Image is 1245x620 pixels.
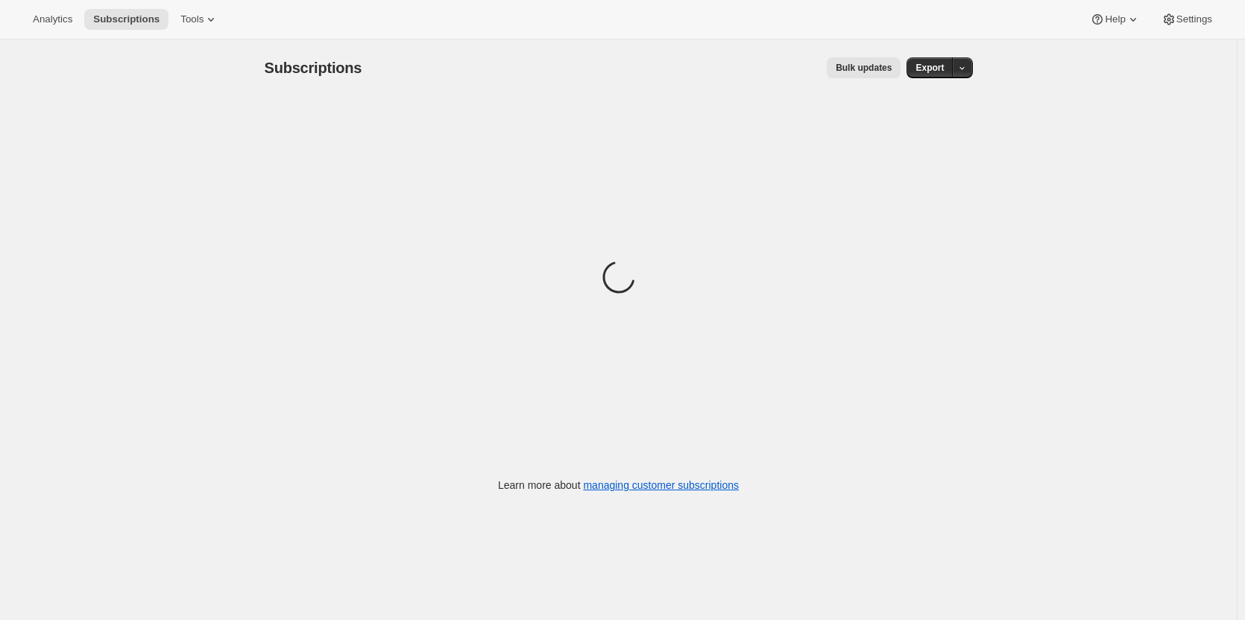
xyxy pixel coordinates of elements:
[915,62,944,74] span: Export
[583,479,739,491] a: managing customer subscriptions
[827,57,901,78] button: Bulk updates
[1176,13,1212,25] span: Settings
[1081,9,1149,30] button: Help
[836,62,892,74] span: Bulk updates
[907,57,953,78] button: Export
[265,60,362,76] span: Subscriptions
[84,9,168,30] button: Subscriptions
[33,13,72,25] span: Analytics
[93,13,160,25] span: Subscriptions
[1153,9,1221,30] button: Settings
[24,9,81,30] button: Analytics
[1105,13,1125,25] span: Help
[498,478,739,493] p: Learn more about
[171,9,227,30] button: Tools
[180,13,204,25] span: Tools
